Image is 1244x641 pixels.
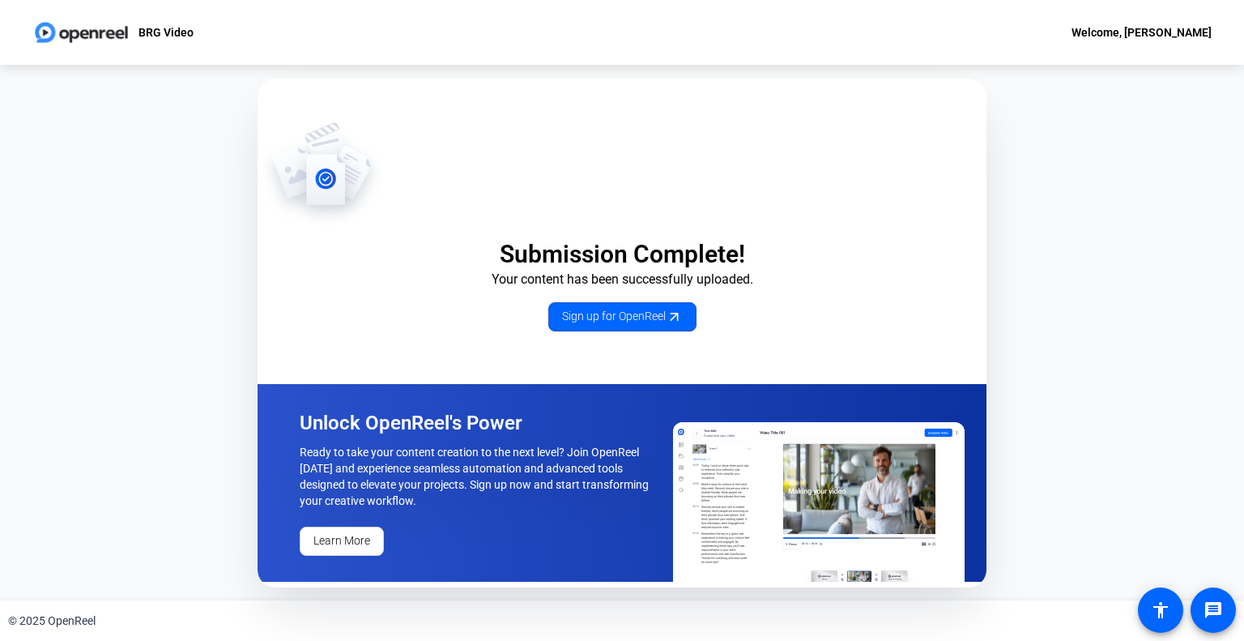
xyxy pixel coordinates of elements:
img: OpenReel [258,121,386,226]
p: BRG Video [138,23,194,42]
p: Unlock OpenReel's Power [300,410,654,436]
mat-icon: message [1204,600,1223,620]
div: © 2025 OpenReel [8,613,96,630]
p: Ready to take your content creation to the next level? Join OpenReel [DATE] and experience seamle... [300,444,654,509]
div: Welcome, [PERSON_NAME] [1071,23,1212,42]
p: Your content has been successfully uploaded. [258,270,986,289]
span: Sign up for OpenReel [562,308,683,325]
a: Learn More [300,527,384,556]
p: Submission Complete! [258,239,986,270]
span: Learn More [313,532,370,549]
img: OpenReel [673,422,965,582]
img: OpenReel logo [32,16,130,49]
mat-icon: accessibility [1151,600,1170,620]
a: Sign up for OpenReel [548,302,697,331]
